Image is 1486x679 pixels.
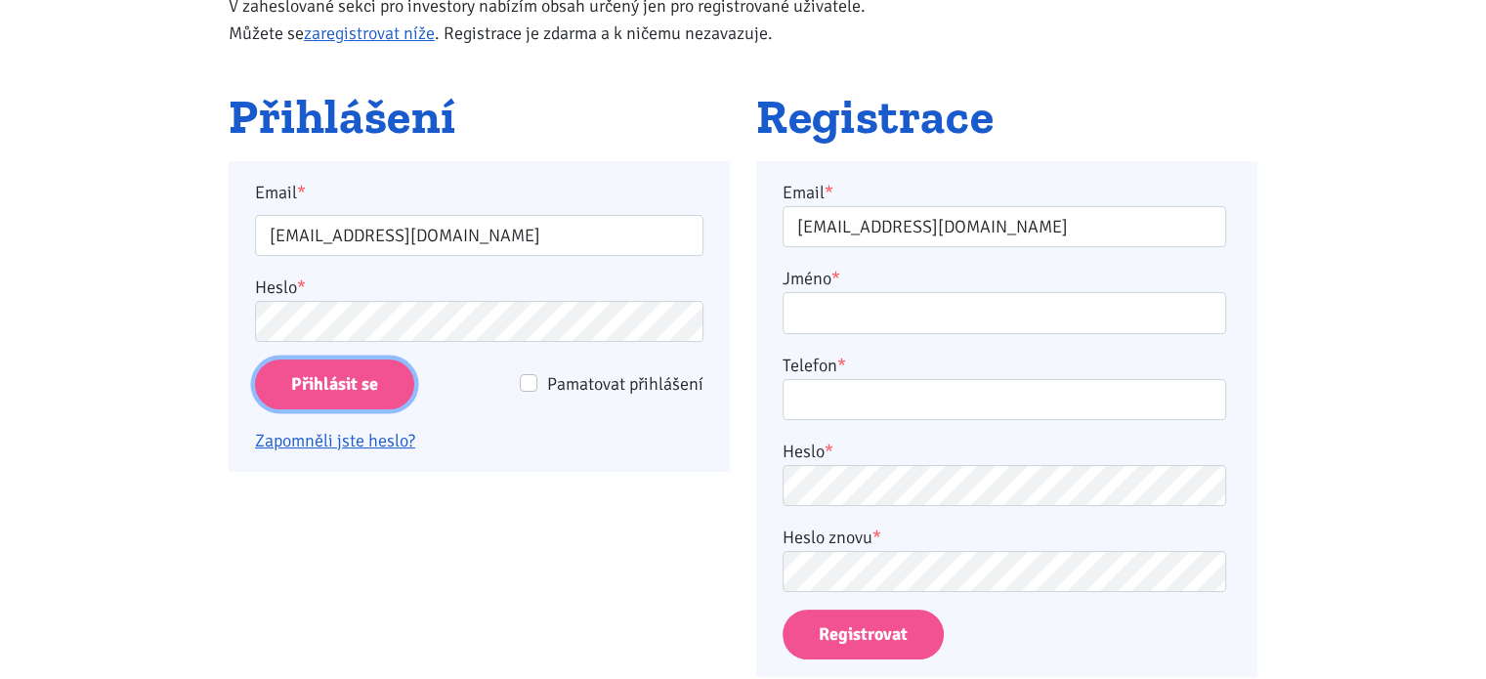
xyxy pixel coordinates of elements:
[255,274,306,301] label: Heslo
[837,355,846,376] abbr: required
[783,524,881,551] label: Heslo znovu
[783,610,944,659] button: Registrovat
[872,527,881,548] abbr: required
[242,179,717,206] label: Email
[783,179,833,206] label: Email
[255,360,414,409] input: Přihlásit se
[255,430,415,451] a: Zapomněli jste heslo?
[783,265,840,292] label: Jméno
[756,91,1257,144] h2: Registrace
[825,182,833,203] abbr: required
[304,22,435,44] a: zaregistrovat níže
[825,441,833,462] abbr: required
[783,352,846,379] label: Telefon
[831,268,840,289] abbr: required
[783,438,833,465] label: Heslo
[229,91,730,144] h2: Přihlášení
[547,373,703,395] span: Pamatovat přihlášení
